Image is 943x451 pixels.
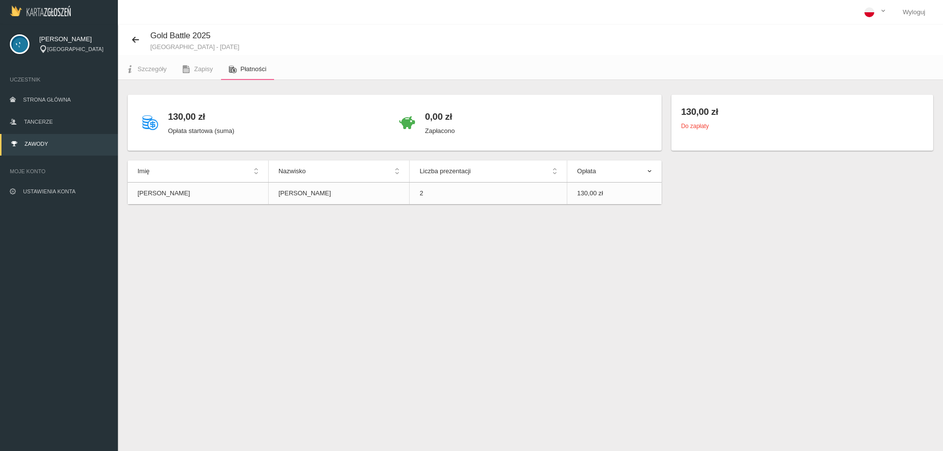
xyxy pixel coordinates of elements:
span: Strona główna [23,97,71,103]
td: [PERSON_NAME] [268,183,409,205]
img: Logo [10,5,71,16]
div: [GEOGRAPHIC_DATA] [39,45,108,53]
span: Tancerze [24,119,53,125]
p: Zapłacono [425,126,455,136]
td: 130,00 zł [567,183,662,205]
small: [GEOGRAPHIC_DATA] - [DATE] [150,44,239,50]
span: Ustawienia konta [23,188,76,194]
th: Opłata [567,160,662,183]
span: Gold Battle 2025 [150,31,211,40]
td: [PERSON_NAME] [128,183,268,205]
p: Opłata startowa (suma) [168,126,234,136]
span: Zawody [25,141,48,147]
span: [PERSON_NAME] [39,34,108,44]
th: Liczba prezentacji [410,160,567,183]
span: Uczestnik [10,75,108,84]
span: Szczegóły [138,65,166,73]
th: Imię [128,160,268,183]
h4: 0,00 zł [425,109,455,124]
td: 2 [410,183,567,205]
img: svg [10,34,29,54]
span: Zapisy [194,65,213,73]
a: Płatności [221,58,275,80]
small: Do zapłaty [681,123,709,130]
span: Płatności [241,65,267,73]
a: Zapisy [174,58,221,80]
span: Moje konto [10,166,108,176]
a: Szczegóły [118,58,174,80]
th: Nazwisko [268,160,409,183]
h4: 130,00 zł [168,109,234,124]
h4: 130,00 zł [681,105,923,119]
